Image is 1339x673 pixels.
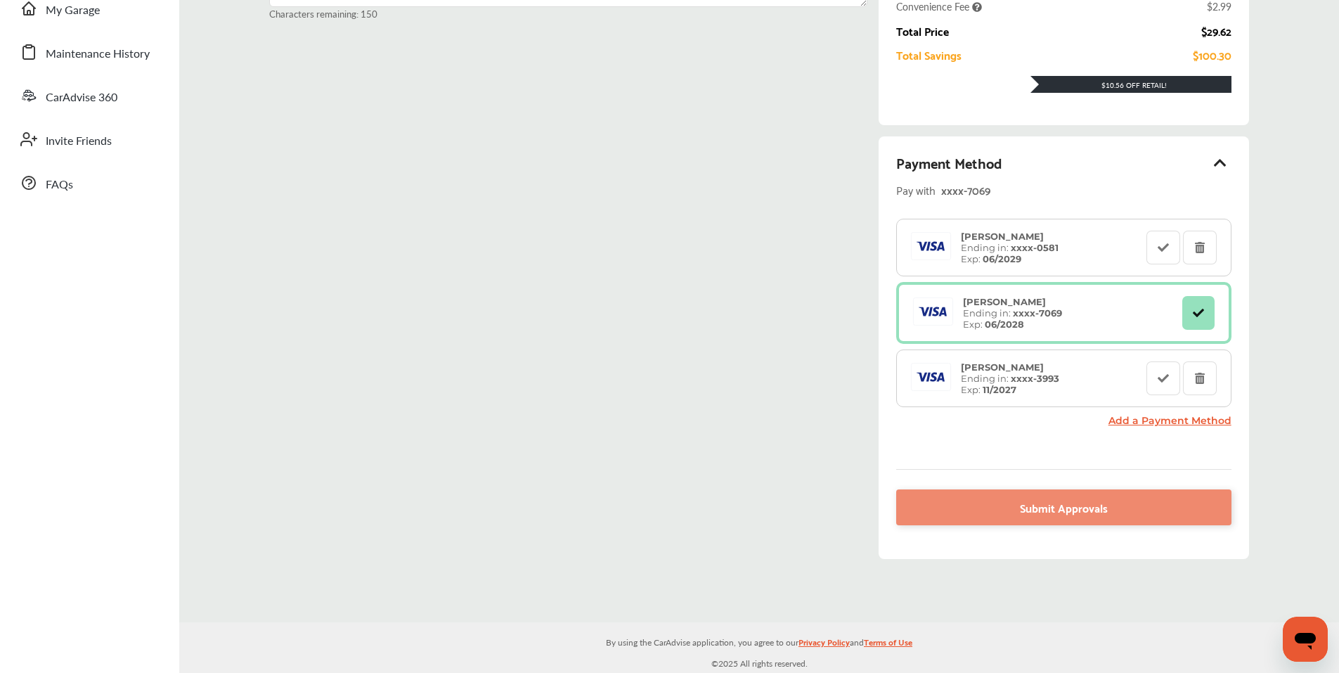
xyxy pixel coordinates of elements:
strong: xxxx- 0581 [1011,242,1059,253]
a: Submit Approvals [896,489,1231,525]
span: Maintenance History [46,45,150,63]
div: Ending in: Exp: [954,231,1066,264]
div: $100.30 [1193,49,1231,61]
a: Terms of Use [864,634,912,656]
strong: 06/2029 [983,253,1021,264]
div: Payment Method [896,150,1231,174]
p: By using the CarAdvise application, you agree to our and [179,634,1339,649]
a: FAQs [13,165,165,201]
div: © 2025 All rights reserved. [179,622,1339,673]
div: xxxx- 7069 [941,180,1117,199]
strong: xxxx- 3993 [1011,373,1059,384]
strong: 11/2027 [983,384,1016,395]
div: Total Savings [896,49,962,61]
strong: [PERSON_NAME] [961,231,1044,242]
a: Invite Friends [13,121,165,158]
div: Ending in: Exp: [954,361,1066,395]
a: CarAdvise 360 [13,77,165,114]
div: Total Price [896,25,949,37]
span: Pay with [896,180,936,199]
span: FAQs [46,176,73,194]
iframe: Button to launch messaging window [1283,617,1328,662]
div: $29.62 [1201,25,1231,37]
a: Maintenance History [13,34,165,70]
strong: [PERSON_NAME] [963,296,1046,307]
span: Submit Approvals [1020,498,1108,517]
span: Invite Friends [46,132,112,150]
span: My Garage [46,1,100,20]
strong: [PERSON_NAME] [961,361,1044,373]
a: Add a Payment Method [1108,414,1231,427]
strong: 06/2028 [985,319,1024,330]
small: Characters remaining: 150 [269,7,867,20]
span: CarAdvise 360 [46,89,117,107]
strong: xxxx- 7069 [1013,307,1062,319]
a: Privacy Policy [798,634,850,656]
div: $10.56 Off Retail! [1030,80,1231,90]
div: Ending in: Exp: [956,296,1069,330]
